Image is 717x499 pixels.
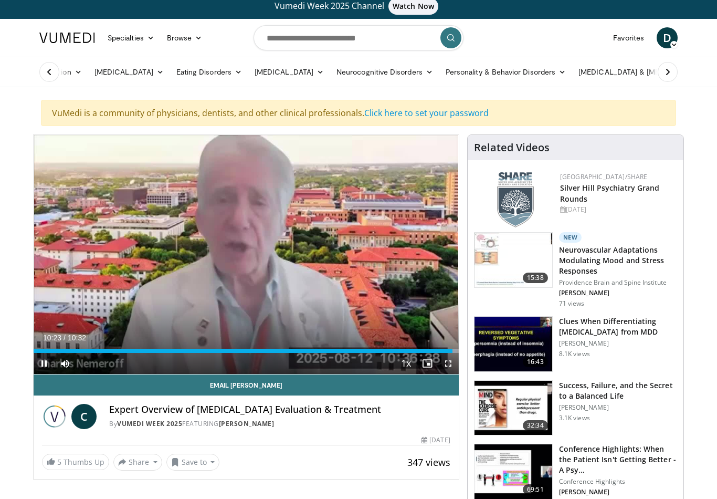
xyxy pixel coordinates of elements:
[71,404,97,429] a: C
[559,289,677,297] p: [PERSON_NAME]
[474,141,550,154] h4: Related Videos
[407,456,450,469] span: 347 views
[438,353,459,374] button: Fullscreen
[474,316,677,372] a: 16:43 Clues When Differentiating [MEDICAL_DATA] from MDD [PERSON_NAME] 8.1K views
[474,232,677,308] a: 15:38 New Neurovascular Adaptations Modulating Mood and Stress Responses Providence Brain and Spi...
[166,454,220,471] button: Save to
[475,233,552,287] img: 4562edde-ec7e-4758-8328-0659f7ef333d.150x105_q85_crop-smart_upscale.jpg
[42,454,109,470] a: 5 Thumbs Up
[559,414,590,422] p: 3.1K views
[34,375,459,396] a: Email [PERSON_NAME]
[523,420,548,431] span: 32:34
[559,488,677,496] p: [PERSON_NAME]
[57,457,61,467] span: 5
[559,477,677,486] p: Conference Highlights
[523,357,548,367] span: 16:43
[34,135,459,375] video-js: Video Player
[559,339,677,348] p: [PERSON_NAME]
[559,444,677,475] h3: Conference Highlights: When the Patient Isn't Getting Better - A Psy…
[34,349,459,353] div: Progress Bar
[559,278,677,287] p: Providence Brain and Spine Institute
[364,107,489,119] a: Click here to set your password
[559,350,590,358] p: 8.1K views
[88,61,170,82] a: [MEDICAL_DATA]
[559,403,677,412] p: [PERSON_NAME]
[475,444,552,499] img: 4362ec9e-0993-4580-bfd4-8e18d57e1d49.150x105_q85_crop-smart_upscale.jpg
[42,404,67,429] img: Vumedi Week 2025
[560,183,660,204] a: Silver Hill Psychiatry Grand Rounds
[109,419,450,429] div: By FEATURING
[559,316,677,337] h3: Clues When Differentiating [MEDICAL_DATA] from MDD
[559,380,677,401] h3: Success, Failure, and the Secret to a Balanced Life
[560,172,648,181] a: [GEOGRAPHIC_DATA]/SHARE
[64,334,66,342] span: /
[41,100,676,126] div: VuMedi is a community of physicians, dentists, and other clinical professionals.
[497,172,534,227] img: f8aaeb6d-318f-4fcf-bd1d-54ce21f29e87.png.150x105_q85_autocrop_double_scale_upscale_version-0.2.png
[439,61,572,82] a: Personality & Behavior Disorders
[43,334,61,342] span: 10:23
[523,484,548,495] span: 69:51
[248,61,330,82] a: [MEDICAL_DATA]
[109,404,450,415] h4: Expert Overview of [MEDICAL_DATA] Evaluation & Treatment
[559,245,677,276] h3: Neurovascular Adaptations Modulating Mood and Stress Responses
[68,334,86,342] span: 10:32
[559,299,585,308] p: 71 views
[474,380,677,436] a: 32:34 Success, Failure, and the Secret to a Balanced Life [PERSON_NAME] 3.1K views
[161,27,209,48] a: Browse
[417,353,438,374] button: Enable picture-in-picture mode
[170,61,248,82] a: Eating Disorders
[39,33,95,43] img: VuMedi Logo
[475,317,552,371] img: a6520382-d332-4ed3-9891-ee688fa49237.150x105_q85_crop-smart_upscale.jpg
[101,27,161,48] a: Specialties
[475,381,552,435] img: 7307c1c9-cd96-462b-8187-bd7a74dc6cb1.150x105_q85_crop-smart_upscale.jpg
[657,27,678,48] a: D
[254,25,463,50] input: Search topics, interventions
[330,61,439,82] a: Neurocognitive Disorders
[396,353,417,374] button: Playback Rate
[34,353,55,374] button: Pause
[55,353,76,374] button: Mute
[559,232,582,243] p: New
[607,27,650,48] a: Favorites
[523,273,548,283] span: 15:38
[421,435,450,445] div: [DATE]
[219,419,275,428] a: [PERSON_NAME]
[560,205,675,214] div: [DATE]
[113,454,162,471] button: Share
[117,419,182,428] a: Vumedi Week 2025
